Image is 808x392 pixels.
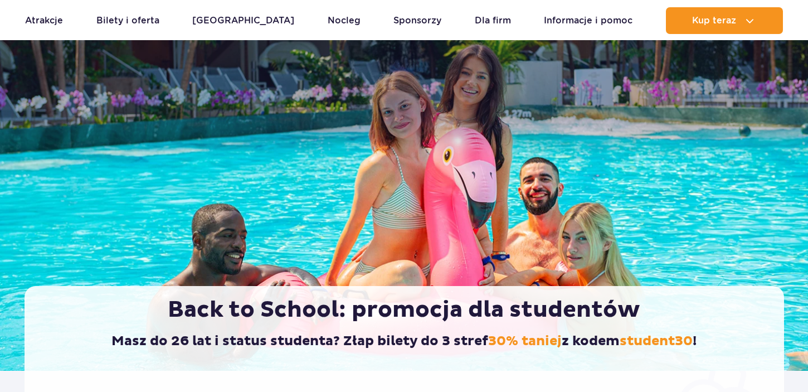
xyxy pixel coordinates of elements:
[48,333,761,350] h2: Masz do 26 lat i status studenta? Złap bilety do 3 stref z kodem !
[620,333,693,350] span: student30
[475,7,511,34] a: Dla firm
[192,7,294,34] a: [GEOGRAPHIC_DATA]
[692,16,736,26] span: Kup teraz
[544,7,632,34] a: Informacje i pomoc
[393,7,441,34] a: Sponsorzy
[25,7,63,34] a: Atrakcje
[48,296,761,324] h1: Back to School: promocja dla studentów
[96,7,159,34] a: Bilety i oferta
[488,333,562,350] span: 30% taniej
[666,7,783,34] button: Kup teraz
[328,7,361,34] a: Nocleg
